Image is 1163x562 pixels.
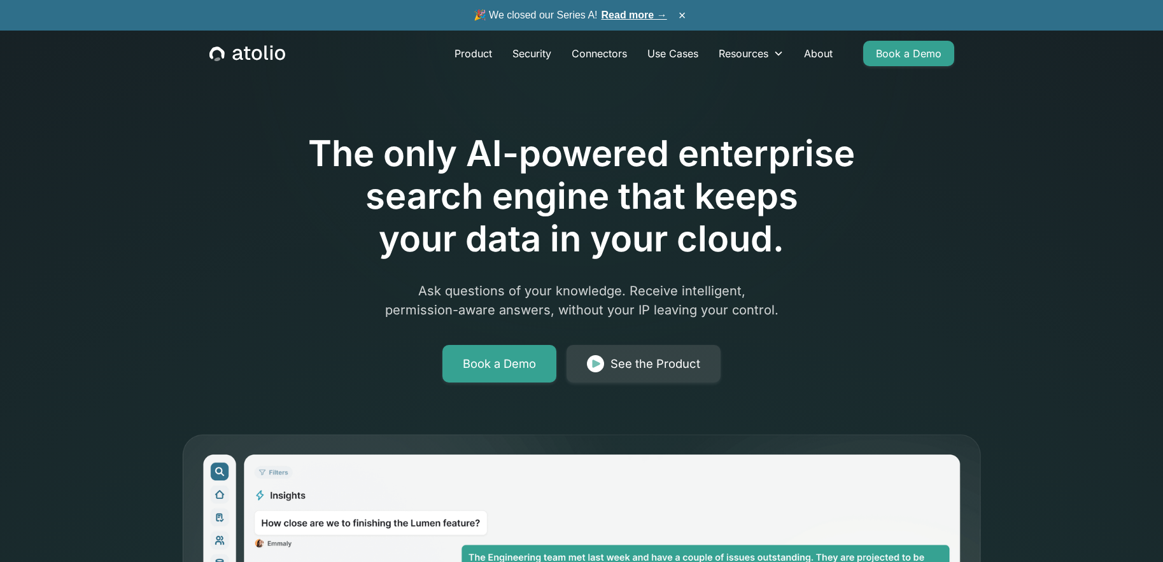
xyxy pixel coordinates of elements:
a: Connectors [561,41,637,66]
h1: The only AI-powered enterprise search engine that keeps your data in your cloud. [256,132,908,261]
a: home [209,45,285,62]
p: Ask questions of your knowledge. Receive intelligent, permission-aware answers, without your IP l... [337,281,826,320]
a: Read more → [602,10,667,20]
div: Resources [708,41,794,66]
a: Book a Demo [863,41,954,66]
span: 🎉 We closed our Series A! [474,8,667,23]
a: Product [444,41,502,66]
a: Use Cases [637,41,708,66]
div: Resources [719,46,768,61]
button: × [675,8,690,22]
a: Security [502,41,561,66]
a: See the Product [567,345,721,383]
a: About [794,41,843,66]
div: See the Product [610,355,700,373]
a: Book a Demo [442,345,556,383]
